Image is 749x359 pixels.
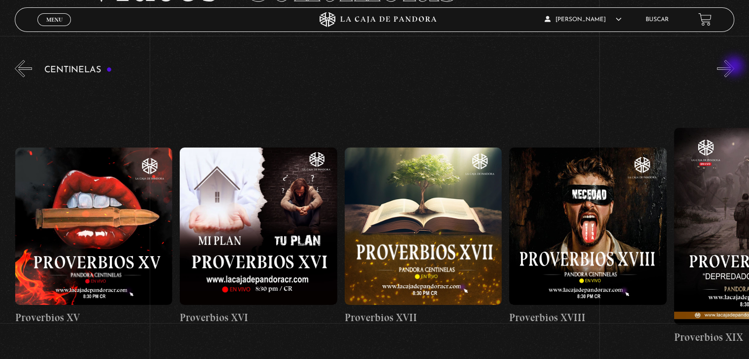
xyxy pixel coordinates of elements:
[646,17,669,23] a: Buscar
[345,310,502,326] h4: Proverbios XVII
[509,310,666,326] h4: Proverbios XVIII
[15,310,172,326] h4: Proverbios XV
[698,13,712,26] a: View your shopping cart
[180,310,337,326] h4: Proverbios XVI
[717,60,734,77] button: Next
[46,17,63,23] span: Menu
[44,65,112,75] h3: Centinelas
[43,25,66,31] span: Cerrar
[545,17,621,23] span: [PERSON_NAME]
[15,60,32,77] button: Previous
